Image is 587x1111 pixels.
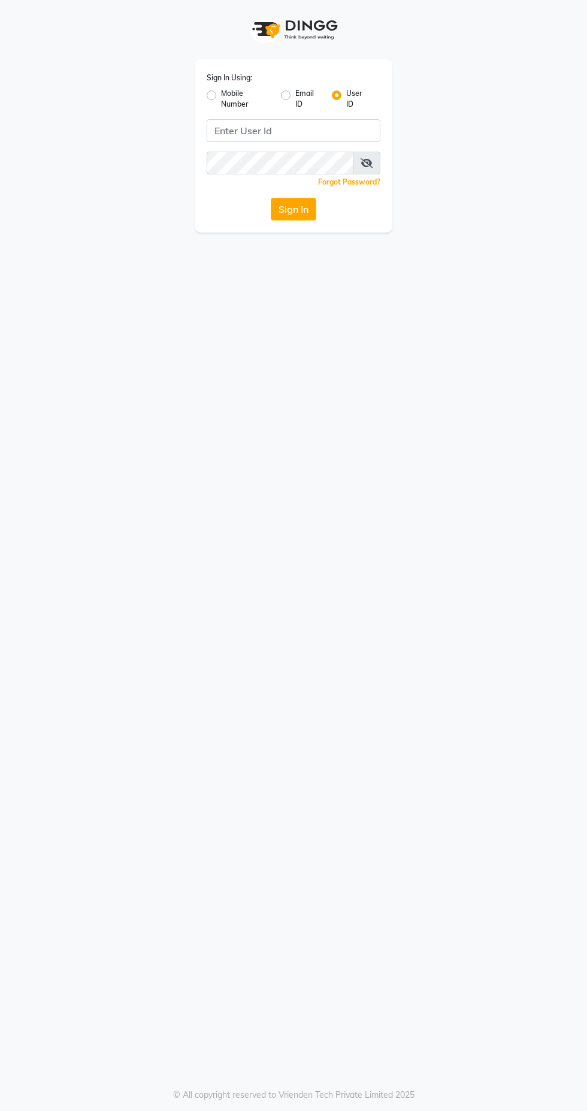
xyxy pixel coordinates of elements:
label: User ID [346,88,371,110]
button: Sign In [271,198,316,221]
label: Sign In Using: [207,73,252,83]
input: Username [207,119,380,142]
a: Forgot Password? [318,177,380,186]
img: logo1.svg [246,12,341,47]
input: Username [207,152,353,174]
label: Mobile Number [221,88,271,110]
label: Email ID [295,88,322,110]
